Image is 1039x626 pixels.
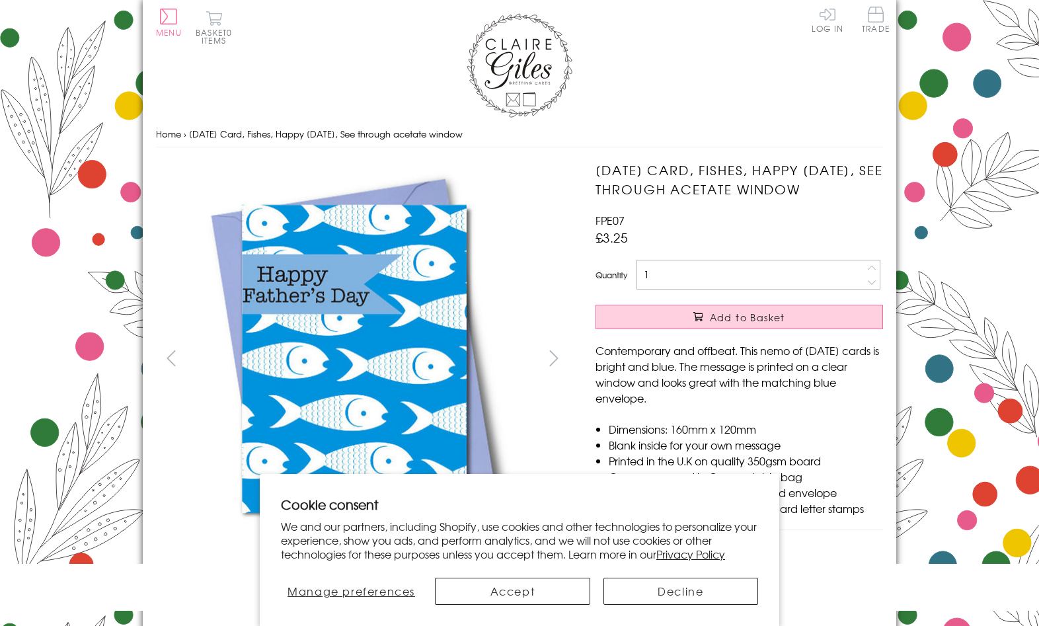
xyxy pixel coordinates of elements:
button: Basket0 items [196,11,232,44]
button: Manage preferences [281,578,422,605]
span: Add to Basket [710,311,785,324]
img: Father's Day Card, Fishes, Happy Father's Day, See through acetate window [156,161,553,557]
li: Dimensions: 160mm x 120mm [609,421,883,437]
img: Father's Day Card, Fishes, Happy Father's Day, See through acetate window [208,615,208,616]
p: We and our partners, including Shopify, use cookies and other technologies to personalize your ex... [281,520,758,561]
img: Claire Giles Greetings Cards [467,13,572,118]
li: Comes wrapped in Compostable bag [609,469,883,485]
li: Blank inside for your own message [609,437,883,453]
button: Accept [435,578,590,605]
p: Contemporary and offbeat. This nemo of [DATE] cards is bright and blue. The message is printed on... [596,342,883,406]
nav: breadcrumbs [156,121,883,148]
h2: Cookie consent [281,495,758,514]
button: Decline [603,578,758,605]
button: prev [156,343,186,373]
a: Log In [812,7,843,32]
span: › [184,128,186,140]
span: Trade [862,7,890,32]
a: Privacy Policy [656,546,725,562]
a: Trade [862,7,890,35]
button: Menu [156,9,182,36]
span: Manage preferences [288,583,415,599]
span: 0 items [202,26,232,46]
label: Quantity [596,269,627,281]
h1: [DATE] Card, Fishes, Happy [DATE], See through acetate window [596,161,883,199]
button: Add to Basket [596,305,883,329]
span: Menu [156,26,182,38]
span: [DATE] Card, Fishes, Happy [DATE], See through acetate window [189,128,463,140]
li: Printed in the U.K on quality 350gsm board [609,453,883,469]
img: Father's Day Card, Fishes, Happy Father's Day, See through acetate window [569,161,966,557]
span: £3.25 [596,228,628,247]
a: Home [156,128,181,140]
button: next [539,343,569,373]
span: FPE07 [596,212,625,228]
